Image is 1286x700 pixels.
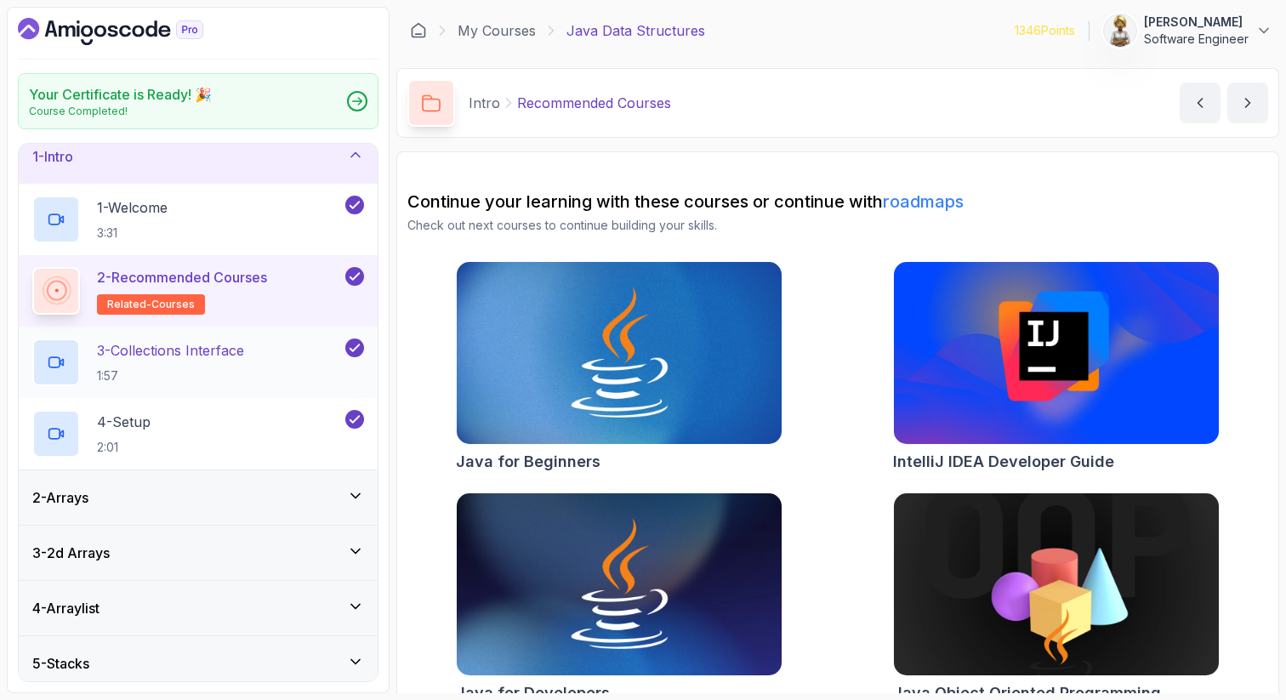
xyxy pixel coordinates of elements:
[1015,22,1075,39] p: 1346 Points
[1180,83,1221,123] button: previous content
[883,191,964,212] a: roadmaps
[97,412,151,432] p: 4 - Setup
[97,267,267,287] p: 2 - Recommended Courses
[566,20,705,41] p: Java Data Structures
[456,450,600,474] h2: Java for Beginners
[457,262,782,444] img: Java for Beginners card
[1144,31,1249,48] p: Software Engineer
[893,450,1114,474] h2: IntelliJ IDEA Developer Guide
[1227,83,1268,123] button: next content
[97,225,168,242] p: 3:31
[97,197,168,218] p: 1 - Welcome
[29,84,212,105] h2: Your Certificate is Ready! 🎉
[458,20,536,41] a: My Courses
[32,267,364,315] button: 2-Recommended Coursesrelated-courses
[469,93,500,113] p: Intro
[32,543,110,563] h3: 3 - 2d Arrays
[97,340,244,361] p: 3 - Collections Interface
[1103,14,1272,48] button: user profile image[PERSON_NAME]Software Engineer
[894,262,1219,444] img: IntelliJ IDEA Developer Guide card
[107,298,195,311] span: related-courses
[19,129,378,184] button: 1-Intro
[457,493,782,675] img: Java for Developers card
[32,598,100,618] h3: 4 - Arraylist
[407,217,1268,234] p: Check out next courses to continue building your skills.
[32,410,364,458] button: 4-Setup2:01
[29,105,212,118] p: Course Completed!
[18,18,242,45] a: Dashboard
[407,190,1268,213] h2: Continue your learning with these courses or continue with
[32,487,88,508] h3: 2 - Arrays
[19,581,378,635] button: 4-Arraylist
[19,526,378,580] button: 3-2d Arrays
[18,73,378,129] a: Your Certificate is Ready! 🎉Course Completed!
[19,636,378,691] button: 5-Stacks
[97,367,244,384] p: 1:57
[894,493,1219,675] img: Java Object Oriented Programming card
[32,653,89,674] h3: 5 - Stacks
[1104,14,1136,47] img: user profile image
[32,146,73,167] h3: 1 - Intro
[456,261,782,474] a: Java for Beginners cardJava for Beginners
[19,470,378,525] button: 2-Arrays
[32,339,364,386] button: 3-Collections Interface1:57
[1144,14,1249,31] p: [PERSON_NAME]
[32,196,364,243] button: 1-Welcome3:31
[517,93,671,113] p: Recommended Courses
[893,261,1220,474] a: IntelliJ IDEA Developer Guide cardIntelliJ IDEA Developer Guide
[410,22,427,39] a: Dashboard
[97,439,151,456] p: 2:01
